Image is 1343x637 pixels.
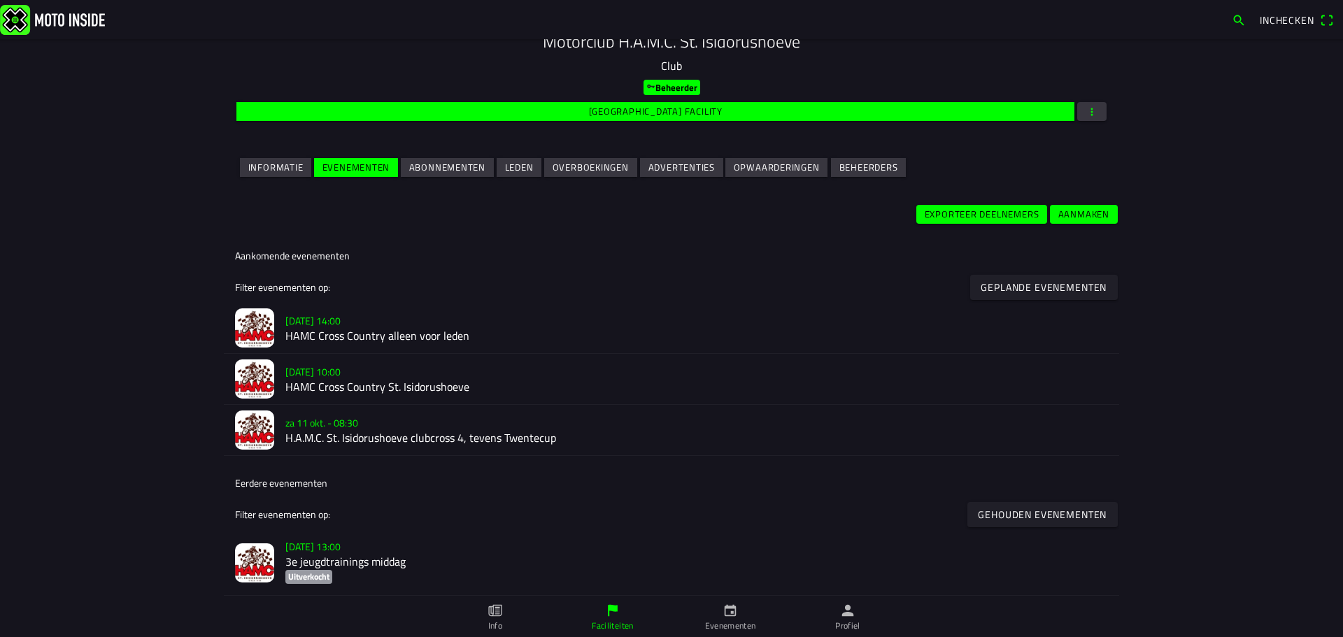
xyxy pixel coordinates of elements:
[285,313,341,328] ion-text: [DATE] 14:00
[1253,8,1340,31] a: Incheckenqr scanner
[314,158,398,177] ion-button: Evenementen
[285,329,1108,343] h2: HAMC Cross Country alleen voor leden
[285,380,1108,394] h2: HAMC Cross Country St. Isidorushoeve
[835,620,860,632] ion-label: Profiel
[1050,205,1118,224] ion-button: Aanmaken
[497,158,541,177] ion-button: Leden
[644,80,700,95] ion-badge: Beheerder
[235,57,1108,74] p: Club
[725,158,827,177] ion-button: Opwaarderingen
[285,431,1108,445] h2: H.A.M.C. St. Isidorushoeve clubcross 4, tevens Twentecup
[646,82,655,91] ion-icon: key
[723,603,738,618] ion-icon: calendar
[285,555,1108,568] h2: 3e jeugdtrainings middag
[840,603,855,618] ion-icon: person
[488,620,502,632] ion-label: Info
[544,158,637,177] ion-button: Overboekingen
[1260,13,1314,27] span: Inchecken
[235,280,330,294] ion-label: Filter evenementen op:
[235,507,330,522] ion-label: Filter evenementen op:
[235,410,274,450] img: VKajdniqjPdfGtOxPxspowHv8Zg9m7r8m0pP2B5F.jpg
[605,603,620,618] ion-icon: flag
[235,31,1108,52] h1: Motorclub H.A.M.C. St. Isidorushoeve
[592,620,633,632] ion-label: Faciliteiten
[1225,8,1253,31] a: search
[285,415,358,430] ion-text: za 11 okt. - 08:30
[235,475,327,490] ion-label: Eerdere evenementen
[979,509,1107,519] ion-text: Gehouden evenementen
[285,364,341,379] ion-text: [DATE] 10:00
[235,543,274,582] img: ia8AkugprOSclXdcDanHFTnKAijVVPYKKWl1brJ3.jpg
[236,102,1074,121] ion-button: [GEOGRAPHIC_DATA] facility
[285,539,341,554] ion-text: [DATE] 13:00
[401,158,494,177] ion-button: Abonnementen
[288,570,329,583] ion-text: Uitverkocht
[240,158,311,177] ion-button: Informatie
[981,282,1107,292] ion-text: Geplande evenementen
[235,308,274,348] img: IfAby9mKD8ktyPe5hoHROIXONCLjirIdTKIgzdDA.jpg
[640,158,723,177] ion-button: Advertenties
[235,359,274,399] img: EvUvFkHRCjUaanpzsrlNBQ29kRy5JbMqXp5WfhK8.jpeg
[831,158,906,177] ion-button: Beheerders
[705,620,756,632] ion-label: Evenementen
[488,603,503,618] ion-icon: paper
[916,205,1047,224] ion-button: Exporteer deelnemers
[235,248,350,263] ion-label: Aankomende evenementen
